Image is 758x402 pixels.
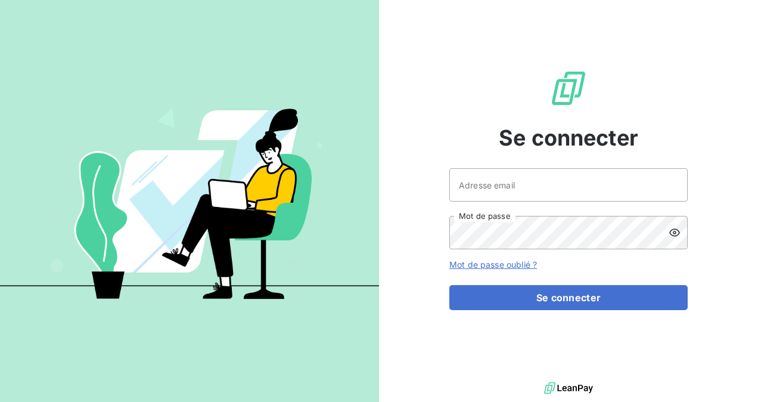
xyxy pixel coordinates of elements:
[449,285,688,310] button: Se connecter
[549,69,588,107] img: Logo LeanPay
[449,259,537,270] a: Mot de passe oublié ?
[449,168,688,202] input: placeholder
[499,122,638,154] span: Se connecter
[544,379,593,397] img: logo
